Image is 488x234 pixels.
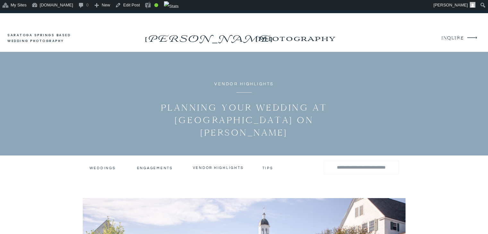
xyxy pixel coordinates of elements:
[433,3,468,7] span: [PERSON_NAME]
[7,32,83,44] a: saratoga springs based wedding photography
[154,3,158,7] div: Good
[441,34,463,43] a: INQUIRE
[164,1,179,12] img: Views over 48 hours. Click for more Jetpack Stats.
[143,31,274,41] a: [PERSON_NAME]
[193,165,244,170] a: vendor highlights
[90,166,115,170] a: Weddings
[245,29,347,47] a: photography
[137,166,175,170] a: engagements
[131,101,357,139] h1: Planning Your Wedding at [GEOGRAPHIC_DATA] on [PERSON_NAME]
[214,82,274,86] a: Vendor Highlights
[262,166,274,169] a: tips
